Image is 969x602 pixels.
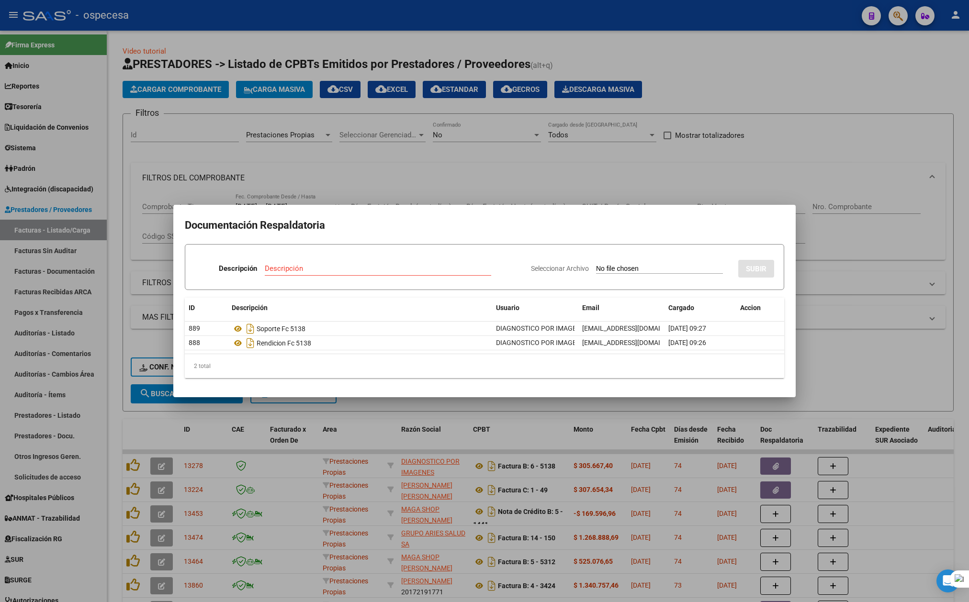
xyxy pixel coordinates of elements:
span: DIAGNOSTICO POR IMAGENES PILAR SA [496,339,619,346]
datatable-header-cell: Accion [736,298,784,318]
div: 2 total [185,354,784,378]
datatable-header-cell: Descripción [228,298,492,318]
span: [EMAIL_ADDRESS][DOMAIN_NAME] [582,339,688,346]
span: Usuario [496,304,519,312]
span: ID [189,304,195,312]
span: [DATE] 09:27 [668,324,706,332]
h2: Documentación Respaldatoria [185,216,784,234]
span: Descripción [232,304,268,312]
datatable-header-cell: Cargado [665,298,736,318]
span: Cargado [668,304,694,312]
i: Descargar documento [244,321,257,336]
div: Soporte Fc 5138 [232,321,488,336]
datatable-header-cell: Email [578,298,665,318]
i: Descargar documento [244,335,257,351]
span: [EMAIL_ADDRESS][DOMAIN_NAME] [582,324,688,332]
div: Rendicion Fc 5138 [232,335,488,351]
span: [DATE] 09:26 [668,339,706,346]
span: 889 [189,324,200,332]
div: Open Intercom Messenger [936,569,959,592]
span: DIAGNOSTICO POR IMAGENES PILAR SA [496,324,619,332]
datatable-header-cell: ID [185,298,228,318]
span: Accion [740,304,761,312]
span: Email [582,304,599,312]
p: Descripción [219,263,257,274]
span: SUBIR [746,265,766,273]
span: 888 [189,339,200,346]
datatable-header-cell: Usuario [492,298,578,318]
button: SUBIR [738,260,774,278]
span: Seleccionar Archivo [531,265,589,272]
